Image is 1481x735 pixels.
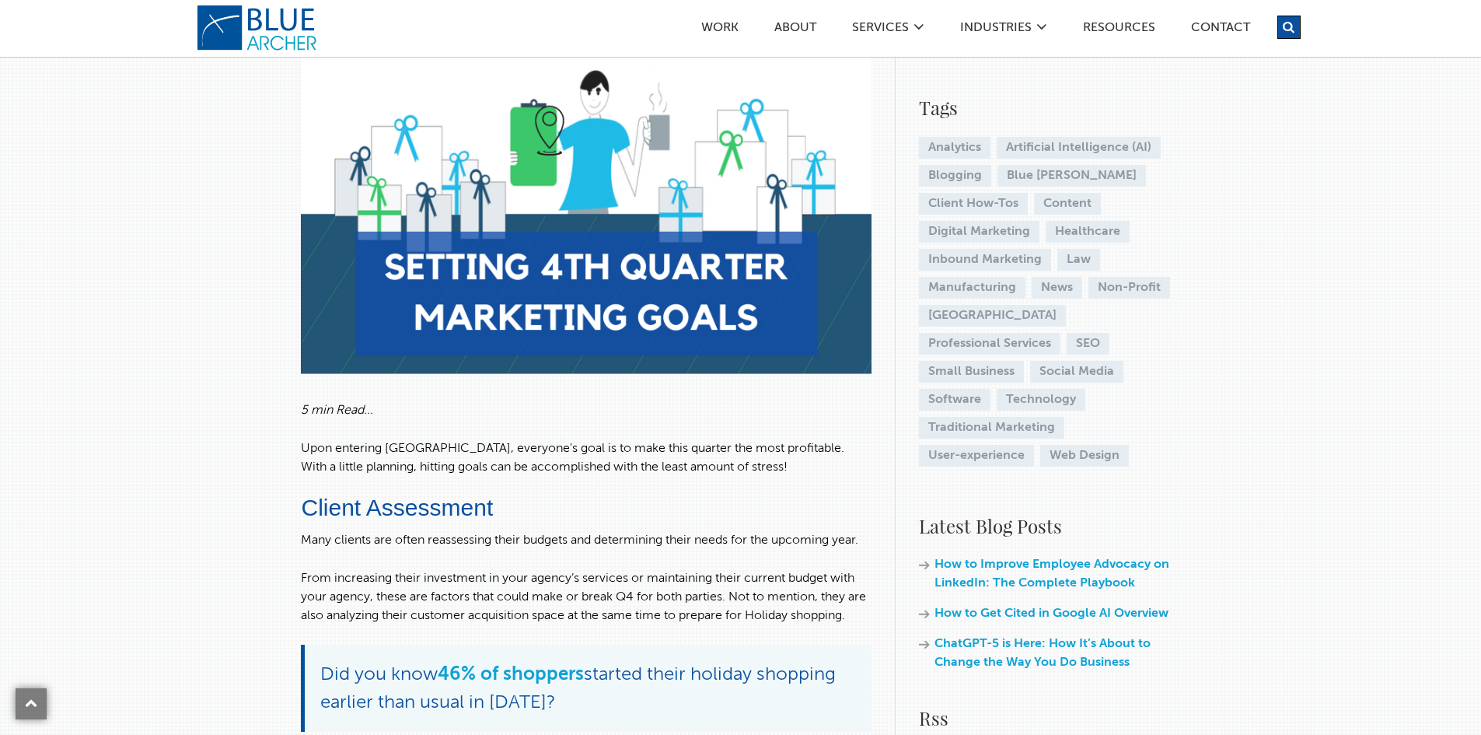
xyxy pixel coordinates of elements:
a: 46% of shoppers [438,665,584,684]
a: ABOUT [774,22,817,38]
em: 5 min Read... [301,404,373,417]
a: Law [1057,249,1100,271]
a: Contact [1190,22,1251,38]
a: Artificial Intelligence (AI) [997,137,1161,159]
a: Work [700,22,739,38]
a: Healthcare [1046,221,1130,243]
a: Non-Profit [1088,277,1170,299]
a: Content [1034,193,1101,215]
a: SEO [1067,333,1109,355]
a: News [1032,277,1082,299]
a: Analytics [919,137,990,159]
p: Many clients are often reassessing their budgets and determining their needs for the upcoming year. [301,531,871,550]
a: How to Improve Employee Advocacy on LinkedIn: The Complete Playbook [934,558,1169,590]
a: Blue [PERSON_NAME] [997,165,1146,187]
a: logo [197,5,321,51]
a: User-experience [919,445,1034,467]
a: Technology [997,389,1085,411]
a: Professional Services [919,333,1060,355]
p: From increasing their investment in your agency’s services or maintaining their current budget wi... [301,569,871,625]
p: Upon entering [GEOGRAPHIC_DATA], everyone's goal is to make this quarter the most profitable. Wit... [301,439,871,477]
a: ChatGPT-5 is Here: How It’s About to Change the Way You Do Business [934,638,1151,669]
a: [GEOGRAPHIC_DATA] [919,305,1066,327]
h4: Tags [919,93,1186,121]
a: How to Get Cited in Google AI Overview [934,607,1168,620]
a: Resources [1082,22,1156,38]
a: Inbound Marketing [919,249,1051,271]
a: Web Design [1040,445,1129,467]
a: Client How-Tos [919,193,1028,215]
h4: Rss [919,704,1186,732]
a: Digital Marketing [919,221,1039,243]
a: SERVICES [851,22,910,38]
a: Industries [959,22,1032,38]
a: Small Business [919,361,1024,383]
a: Traditional Marketing [919,417,1064,439]
h2: Client Assessment [301,496,871,520]
a: Blogging [919,165,991,187]
a: Manufacturing [919,277,1025,299]
a: Social Media [1030,361,1123,383]
img: Complete Guide to Setting 4th Quarter Marketing Goals [301,18,871,375]
p: Did you know started their holiday shopping earlier than usual in [DATE]? [320,660,856,716]
a: Software [919,389,990,411]
h4: Latest Blog Posts [919,512,1186,540]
